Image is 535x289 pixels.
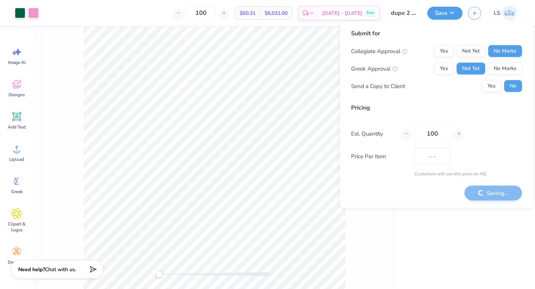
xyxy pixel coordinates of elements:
[434,63,454,75] button: Yes
[488,63,522,75] button: No Marks
[427,7,463,20] button: Save
[351,29,522,38] div: Submit for
[9,92,25,98] span: Designs
[240,9,256,17] span: $60.31
[367,10,374,16] span: Free
[488,45,522,57] button: No Marks
[504,80,522,92] button: No
[155,270,163,278] div: Accessibility label
[11,189,23,195] span: Greek
[45,266,76,273] span: Chat with us.
[8,259,26,265] span: Decorate
[457,45,485,57] button: Not Yet
[18,266,45,273] strong: Need help?
[351,64,398,73] div: Greek Approval
[482,80,501,92] button: Yes
[8,124,26,130] span: Add Text
[265,9,288,17] span: $6,031.00
[434,45,454,57] button: Yes
[502,6,517,20] img: Laken Salyers
[351,152,409,160] label: Price Per Item
[351,47,407,55] div: Collegiate Approval
[322,9,362,17] span: [DATE] - [DATE]
[494,9,500,17] span: LS
[457,63,485,75] button: Not Yet
[385,6,422,20] input: Untitled Design
[351,171,522,177] div: Customers will see this price on HQ.
[414,125,450,142] input: – –
[351,103,522,112] div: Pricing
[4,221,29,233] span: Clipart & logos
[8,59,26,65] span: Image AI
[9,156,24,162] span: Upload
[187,6,215,20] input: – –
[490,6,520,20] a: LS
[351,129,395,138] label: Est. Quantity
[351,82,405,90] div: Send a Copy to Client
